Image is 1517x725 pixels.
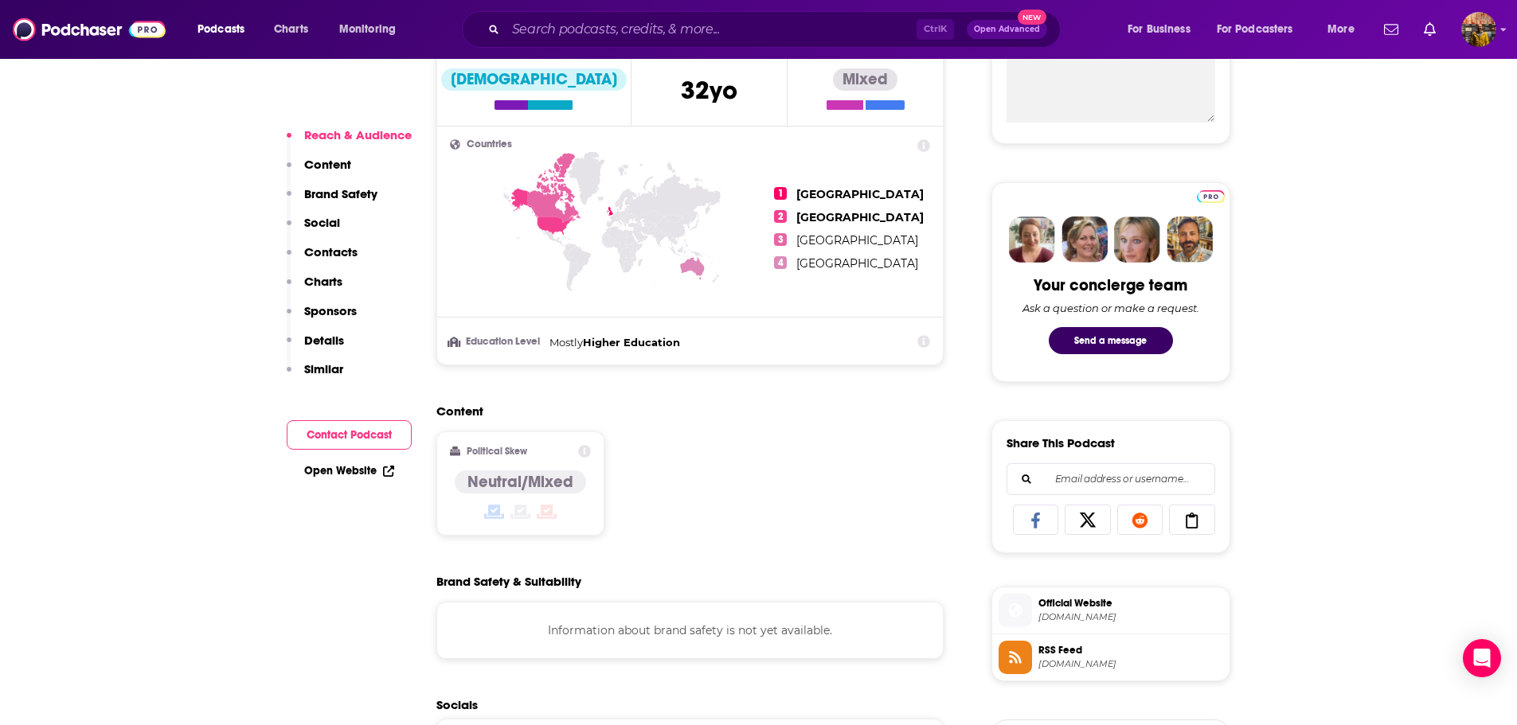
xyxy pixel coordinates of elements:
[339,18,396,41] span: Monitoring
[1197,190,1225,203] img: Podchaser Pro
[287,303,357,333] button: Sponsors
[1007,463,1215,495] div: Search followers
[1206,17,1316,42] button: open menu
[304,157,351,172] p: Content
[1009,216,1055,263] img: Sydney Profile
[774,187,787,200] span: 1
[441,68,627,91] div: [DEMOGRAPHIC_DATA]
[1022,302,1199,314] div: Ask a question or make a request.
[304,127,412,142] p: Reach & Audience
[304,333,344,348] p: Details
[287,333,344,362] button: Details
[197,18,244,41] span: Podcasts
[287,186,377,216] button: Brand Safety
[1034,275,1187,295] div: Your concierge team
[287,361,343,391] button: Similar
[681,75,737,106] span: 32 yo
[1038,658,1223,670] span: support.doctorpodcasting.com
[506,17,917,42] input: Search podcasts, credits, & more...
[917,19,954,40] span: Ctrl K
[1062,216,1108,263] img: Barbara Profile
[1020,464,1202,494] input: Email address or username...
[287,157,351,186] button: Content
[1114,216,1160,263] img: Jules Profile
[304,361,343,376] p: Similar
[436,697,944,712] h2: Socials
[967,20,1047,39] button: Open AdvancedNew
[1117,505,1163,535] a: Share on Reddit
[436,602,944,659] div: Information about brand safety is not yet available.
[833,68,897,91] div: Mixed
[450,337,543,347] h3: Education Level
[304,303,357,318] p: Sponsors
[287,274,342,303] button: Charts
[796,233,918,248] span: [GEOGRAPHIC_DATA]
[774,256,787,269] span: 4
[1167,216,1213,263] img: Jon Profile
[467,446,527,457] h2: Political Skew
[1417,16,1442,43] a: Show notifications dropdown
[287,127,412,157] button: Reach & Audience
[974,25,1040,33] span: Open Advanced
[796,210,924,224] span: [GEOGRAPHIC_DATA]
[549,336,583,349] span: Mostly
[467,139,512,150] span: Countries
[328,17,416,42] button: open menu
[999,641,1223,674] a: RSS Feed[DOMAIN_NAME]
[1038,643,1223,657] span: RSS Feed
[1197,188,1225,203] a: Pro website
[1327,18,1355,41] span: More
[1461,12,1496,47] button: Show profile menu
[1461,12,1496,47] img: User Profile
[264,17,318,42] a: Charts
[1038,596,1223,610] span: Official Website
[796,187,924,201] span: [GEOGRAPHIC_DATA]
[1116,17,1210,42] button: open menu
[1049,327,1173,354] button: Send a message
[1128,18,1191,41] span: For Business
[1065,505,1111,535] a: Share on X/Twitter
[304,464,394,477] a: Open Website
[1463,639,1501,677] div: Open Intercom Messenger
[274,18,308,41] span: Charts
[436,574,581,589] h2: Brand Safety & Suitability
[304,274,342,289] p: Charts
[287,420,412,450] button: Contact Podcast
[1007,435,1115,450] h3: Share This Podcast
[796,256,918,271] span: [GEOGRAPHIC_DATA]
[304,244,358,259] p: Contacts
[287,244,358,274] button: Contacts
[1217,18,1293,41] span: For Podcasters
[287,215,340,244] button: Social
[1018,10,1046,25] span: New
[304,215,340,230] p: Social
[1038,611,1223,623] span: mapmg.doctorpodcasting.com
[1169,505,1215,535] a: Copy Link
[477,11,1076,48] div: Search podcasts, credits, & more...
[436,403,932,419] h2: Content
[774,233,787,246] span: 3
[999,594,1223,627] a: Official Website[DOMAIN_NAME]
[1461,12,1496,47] span: Logged in as hratnayake
[304,186,377,201] p: Brand Safety
[1316,17,1374,42] button: open menu
[467,472,573,492] h4: Neutral/Mixed
[1378,16,1405,43] a: Show notifications dropdown
[774,210,787,223] span: 2
[186,17,265,42] button: open menu
[13,14,166,45] img: Podchaser - Follow, Share and Rate Podcasts
[1013,505,1059,535] a: Share on Facebook
[583,336,680,349] span: Higher Education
